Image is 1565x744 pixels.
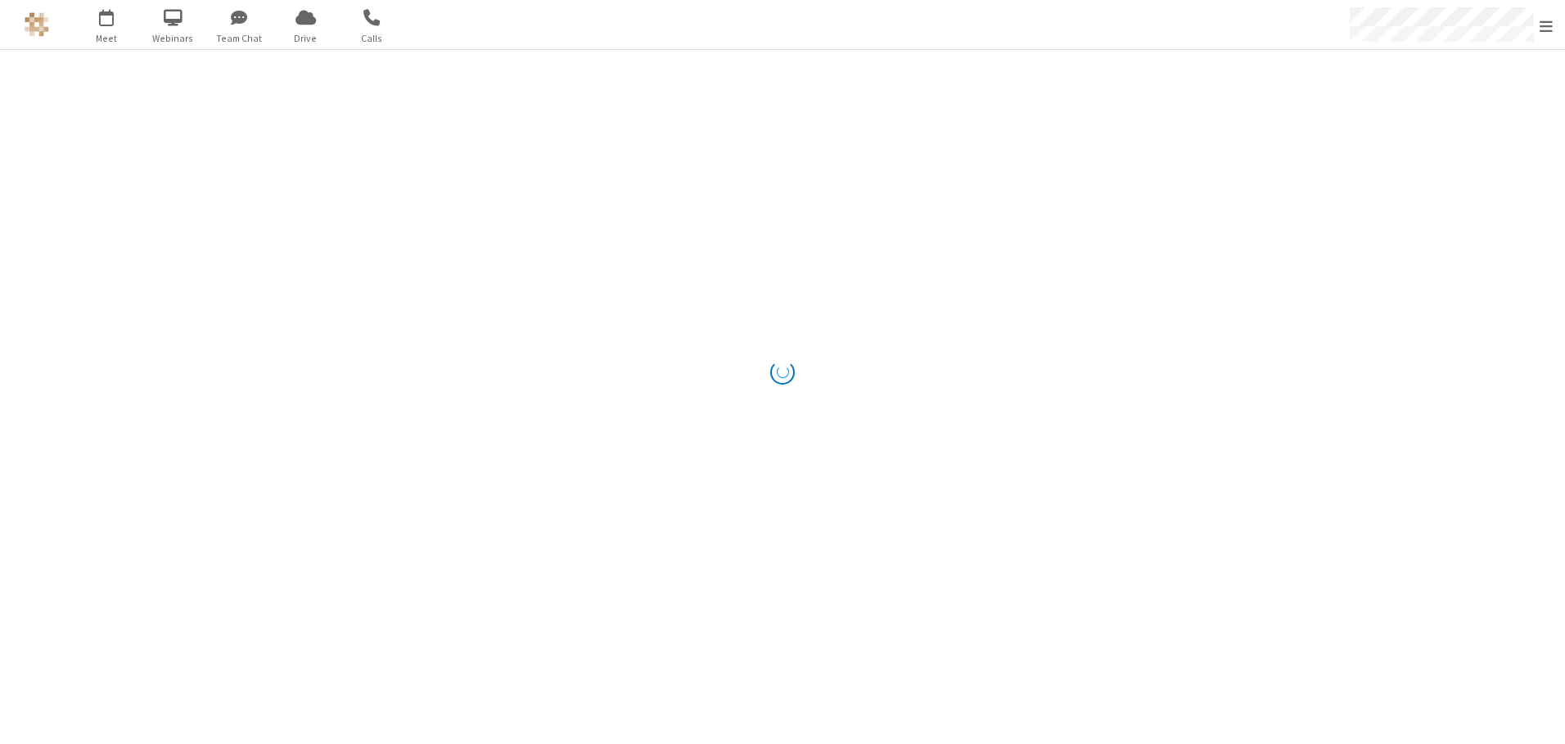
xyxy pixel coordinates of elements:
[76,31,138,46] span: Meet
[142,31,204,46] span: Webinars
[209,31,270,46] span: Team Chat
[275,31,336,46] span: Drive
[341,31,403,46] span: Calls
[25,12,49,37] img: QA Selenium DO NOT DELETE OR CHANGE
